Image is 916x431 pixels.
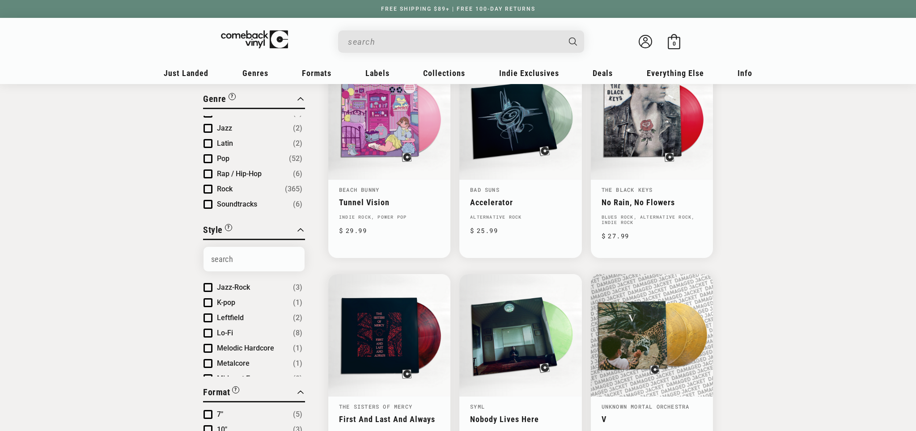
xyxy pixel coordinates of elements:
[470,414,571,424] a: Nobody Lives Here
[499,68,559,78] span: Indie Exclusives
[217,344,274,352] span: Melodic Hardcore
[289,153,302,164] span: Number of products: (52)
[293,199,302,210] span: Number of products: (6)
[293,343,302,354] span: Number of products: (1)
[217,359,250,368] span: Metalcore
[561,30,585,53] button: Search
[217,169,262,178] span: Rap / Hip-Hop
[348,33,560,51] input: When autocomplete results are available use up and down arrows to review and enter to select
[602,414,702,424] a: V
[338,30,584,53] div: Search
[203,224,223,235] span: Style
[339,403,412,410] a: The Sisters Of Mercy
[293,328,302,338] span: Number of products: (8)
[285,184,302,194] span: Number of products: (365)
[339,186,379,193] a: Beach Bunny
[217,185,233,193] span: Rock
[293,313,302,323] span: Number of products: (2)
[293,409,302,420] span: Number of products: (5)
[673,40,676,47] span: 0
[293,138,302,149] span: Number of products: (2)
[738,68,752,78] span: Info
[423,68,465,78] span: Collections
[293,358,302,369] span: Number of products: (1)
[217,298,235,307] span: K-pop
[365,68,390,78] span: Labels
[217,374,260,383] span: Midwest Emo
[217,313,244,322] span: Leftfield
[293,123,302,134] span: Number of products: (2)
[470,186,500,193] a: Bad Suns
[293,282,302,293] span: Number of products: (3)
[203,387,230,397] span: Format
[204,247,305,271] input: Search Options
[339,198,440,207] a: Tunnel Vision
[203,385,239,401] button: Filter by Format
[203,223,232,239] button: Filter by Style
[647,68,704,78] span: Everything Else
[217,283,250,292] span: Jazz-Rock
[470,403,485,410] a: SYML
[293,297,302,308] span: Number of products: (1)
[217,329,233,337] span: Lo-Fi
[293,169,302,179] span: Number of products: (6)
[217,139,233,148] span: Latin
[203,92,236,108] button: Filter by Genre
[470,198,571,207] a: Accelerator
[602,403,690,410] a: Unknown Mortal Orchestra
[217,410,223,418] span: 7"
[203,93,226,104] span: Genre
[302,68,331,78] span: Formats
[293,373,302,384] span: Number of products: (2)
[602,198,702,207] a: No Rain, No Flowers
[217,124,232,132] span: Jazz
[242,68,268,78] span: Genres
[217,109,253,117] span: Funk / Soul
[593,68,613,78] span: Deals
[372,6,544,12] a: FREE SHIPPING $89+ | FREE 100-DAY RETURNS
[164,68,208,78] span: Just Landed
[217,154,229,163] span: Pop
[602,186,653,193] a: The Black Keys
[217,200,257,208] span: Soundtracks
[339,414,440,424] a: First And Last And Always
